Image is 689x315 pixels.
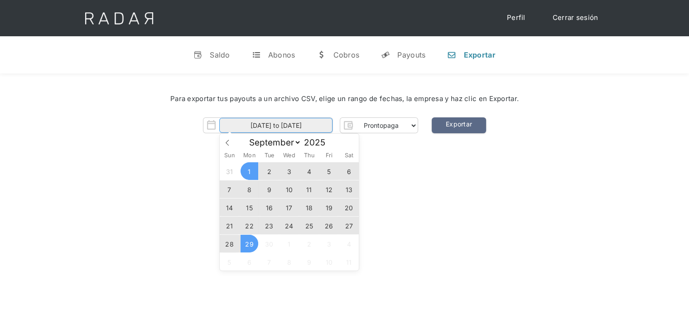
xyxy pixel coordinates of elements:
[339,153,359,159] span: Sat
[241,162,258,180] span: September 1, 2025
[280,235,298,252] span: October 1, 2025
[260,253,278,271] span: October 7, 2025
[241,253,258,271] span: October 6, 2025
[340,162,358,180] span: September 6, 2025
[463,50,495,59] div: Exportar
[193,50,202,59] div: v
[260,235,278,252] span: September 30, 2025
[239,153,259,159] span: Mon
[210,50,230,59] div: Saldo
[300,199,318,216] span: September 18, 2025
[320,199,338,216] span: September 19, 2025
[340,235,358,252] span: October 4, 2025
[280,253,298,271] span: October 8, 2025
[299,153,319,159] span: Thu
[340,253,358,271] span: October 11, 2025
[221,217,238,234] span: September 21, 2025
[221,162,238,180] span: August 31, 2025
[203,117,418,133] form: Form
[381,50,390,59] div: y
[300,235,318,252] span: October 2, 2025
[221,235,238,252] span: September 28, 2025
[280,162,298,180] span: September 3, 2025
[279,153,299,159] span: Wed
[260,199,278,216] span: September 16, 2025
[301,137,334,148] input: Year
[320,180,338,198] span: September 12, 2025
[241,217,258,234] span: September 22, 2025
[397,50,425,59] div: Payouts
[259,153,279,159] span: Tue
[340,180,358,198] span: September 13, 2025
[220,153,240,159] span: Sun
[241,235,258,252] span: September 29, 2025
[221,199,238,216] span: September 14, 2025
[333,50,359,59] div: Cobros
[300,217,318,234] span: September 25, 2025
[260,180,278,198] span: September 9, 2025
[280,199,298,216] span: September 17, 2025
[280,217,298,234] span: September 24, 2025
[245,137,301,148] select: Month
[319,153,339,159] span: Fri
[221,253,238,271] span: October 5, 2025
[252,50,261,59] div: t
[320,162,338,180] span: September 5, 2025
[340,217,358,234] span: September 27, 2025
[280,180,298,198] span: September 10, 2025
[544,9,607,27] a: Cerrar sesión
[27,94,662,104] div: Para exportar tus payouts a un archivo CSV, elige un rango de fechas, la empresa y haz clic en Ex...
[320,235,338,252] span: October 3, 2025
[300,253,318,271] span: October 9, 2025
[340,199,358,216] span: September 20, 2025
[447,50,456,59] div: n
[241,199,258,216] span: September 15, 2025
[320,217,338,234] span: September 26, 2025
[241,180,258,198] span: September 8, 2025
[300,162,318,180] span: September 4, 2025
[300,180,318,198] span: September 11, 2025
[320,253,338,271] span: October 10, 2025
[498,9,535,27] a: Perfil
[221,180,238,198] span: September 7, 2025
[260,217,278,234] span: September 23, 2025
[432,117,486,133] a: Exportar
[317,50,326,59] div: w
[260,162,278,180] span: September 2, 2025
[268,50,295,59] div: Abonos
